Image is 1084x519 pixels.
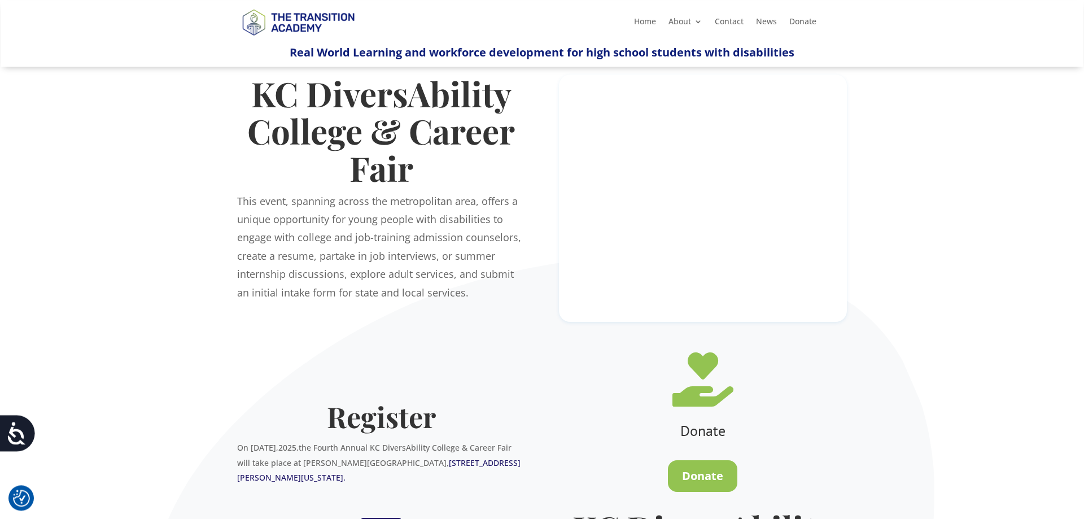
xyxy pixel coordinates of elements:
[582,151,824,288] iframe: 2024 KC DiversAbility College and Career Fair: Recap video
[634,18,656,30] a: Home
[715,18,744,30] a: Contact
[278,442,299,453] span: 2025,
[756,18,777,30] a: News
[559,424,847,444] h2: Donate
[13,490,30,507] button: Cookie Settings
[237,75,525,192] h1: KC DiversAbility College & Career Fair
[237,2,359,42] img: TTA Brand_TTA Primary Logo_Horizontal_Light BG
[789,18,816,30] a: Donate
[237,442,278,453] span: On [DATE],
[668,460,737,492] a: Donate
[290,45,794,60] span: Real World Learning and workforce development for high school students with disabilities
[672,352,733,407] span: 
[668,18,702,30] a: About
[237,398,525,441] h2: Register
[237,33,359,44] a: Logo-Noticias
[237,194,521,299] span: This event, spanning across the metropolitan area, offers a unique opportunity for young people w...
[13,490,30,507] img: Revisit consent button
[237,442,521,483] span: the Fourth Annual KC DiversAbility College & Career Fair will take place at [PERSON_NAME][GEOGRAP...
